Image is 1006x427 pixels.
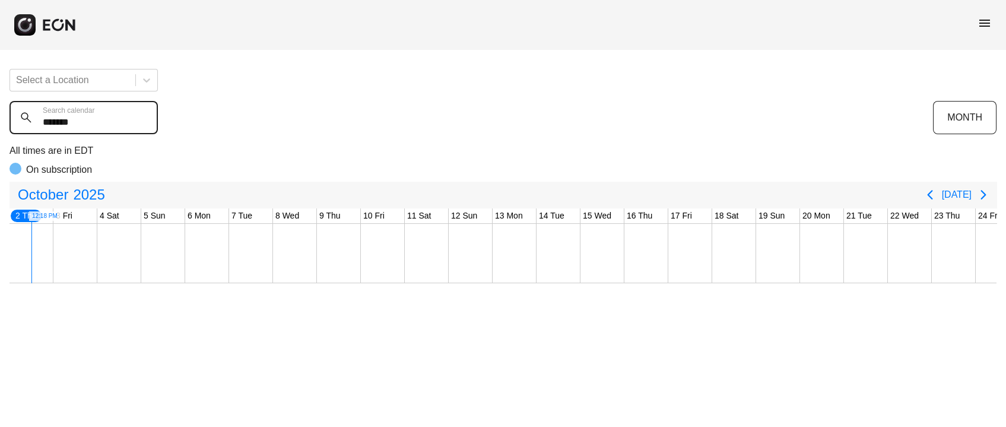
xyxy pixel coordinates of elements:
[11,183,112,207] button: October2025
[229,208,255,223] div: 7 Tue
[978,16,992,30] span: menu
[668,208,694,223] div: 17 Fri
[756,208,787,223] div: 19 Sun
[15,183,71,207] span: October
[185,208,213,223] div: 6 Mon
[800,208,833,223] div: 20 Mon
[71,183,107,207] span: 2025
[888,208,921,223] div: 22 Wed
[942,184,972,205] button: [DATE]
[317,208,343,223] div: 9 Thu
[141,208,168,223] div: 5 Sun
[273,208,302,223] div: 8 Wed
[493,208,525,223] div: 13 Mon
[624,208,655,223] div: 16 Thu
[844,208,874,223] div: 21 Tue
[933,101,997,134] button: MONTH
[9,208,43,223] div: 2 Thu
[9,144,997,158] p: All times are in EDT
[972,183,995,207] button: Next page
[97,208,122,223] div: 4 Sat
[580,208,614,223] div: 15 Wed
[537,208,567,223] div: 14 Tue
[976,208,1002,223] div: 24 Fri
[932,208,962,223] div: 23 Thu
[918,183,942,207] button: Previous page
[53,208,75,223] div: 3 Fri
[361,208,387,223] div: 10 Fri
[449,208,480,223] div: 12 Sun
[405,208,433,223] div: 11 Sat
[712,208,741,223] div: 18 Sat
[43,106,94,115] label: Search calendar
[26,163,92,177] p: On subscription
